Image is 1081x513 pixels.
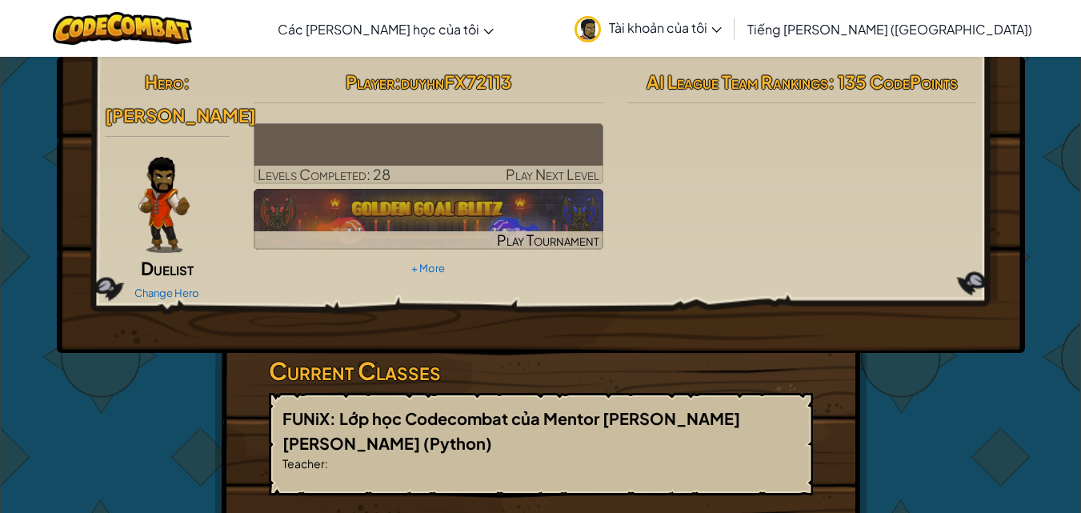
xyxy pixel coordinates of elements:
img: avatar [575,16,601,42]
font: Tiếng [PERSON_NAME] ([GEOGRAPHIC_DATA]) [747,21,1032,38]
a: Play Next Level [254,123,603,184]
img: Biểu tượng CodeCombat [53,12,193,45]
font: Tài khoản của tôi [609,19,707,36]
span: AI League Team Rankings [647,70,828,93]
a: Play Tournament [254,189,603,250]
span: duyhnFX72113 [401,70,511,93]
span: Teacher [282,456,325,471]
span: : [325,456,328,471]
a: Tài khoản của tôi [567,3,730,54]
a: Change Hero [134,287,199,299]
a: Các [PERSON_NAME] học của tôi [270,7,502,50]
a: Tiếng [PERSON_NAME] ([GEOGRAPHIC_DATA]) [739,7,1040,50]
span: Duelist [141,257,194,279]
img: Golden Goal [254,189,603,250]
img: duelist-pose.png [138,157,190,253]
span: (Python) [423,433,492,453]
span: : [183,70,190,93]
span: : [394,70,401,93]
span: Player [346,70,394,93]
span: Levels Completed: 28 [258,165,390,183]
span: [PERSON_NAME] [105,104,256,126]
a: + More [411,262,445,275]
span: Play Next Level [506,165,599,183]
span: FUNiX: Lớp học Codecombat của Mentor [PERSON_NAME] [PERSON_NAME] [282,408,740,453]
span: : 135 CodePoints [828,70,958,93]
span: Hero [145,70,183,93]
h3: Current Classes [269,353,813,389]
span: Play Tournament [497,230,599,249]
font: Các [PERSON_NAME] học của tôi [278,21,479,38]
